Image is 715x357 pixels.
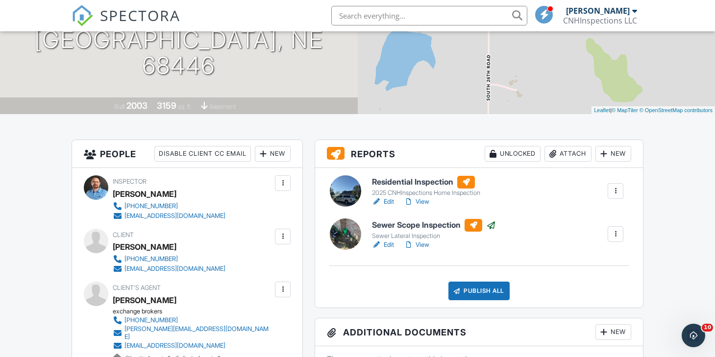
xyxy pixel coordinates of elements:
a: SPECTORA [72,13,180,34]
a: [EMAIL_ADDRESS][DOMAIN_NAME] [113,341,272,351]
a: © OpenStreetMap contributors [640,107,713,113]
iframe: Intercom live chat [682,324,705,347]
div: Attach [544,146,592,162]
input: Search everything... [331,6,527,25]
div: [EMAIL_ADDRESS][DOMAIN_NAME] [124,212,225,220]
div: 2003 [126,100,148,111]
div: Publish All [448,282,510,300]
h6: Sewer Scope Inspection [372,219,496,232]
a: Residential Inspection 2025 CNHInspections Home Inspection [372,176,480,197]
a: © MapTiler [612,107,638,113]
div: [PHONE_NUMBER] [124,255,178,263]
div: [PERSON_NAME] [113,187,176,201]
a: [PERSON_NAME][EMAIL_ADDRESS][DOMAIN_NAME] [113,325,272,341]
h6: Residential Inspection [372,176,480,189]
a: Sewer Scope Inspection Sewer Lateral Inspection [372,219,496,240]
a: [PERSON_NAME] [113,293,176,308]
h1: [STREET_ADDRESS] [GEOGRAPHIC_DATA], NE 68446 [16,1,342,78]
div: New [595,324,631,340]
div: New [595,146,631,162]
span: 10 [702,324,713,332]
span: sq. ft. [178,103,192,110]
a: [PHONE_NUMBER] [113,315,272,325]
img: The Best Home Inspection Software - Spectora [72,5,93,26]
div: exchange brokers [113,308,280,315]
div: [EMAIL_ADDRESS][DOMAIN_NAME] [124,342,225,350]
a: Leaflet [594,107,610,113]
div: 3159 [157,100,176,111]
span: basement [209,103,236,110]
div: [PERSON_NAME] [566,6,630,16]
a: [PHONE_NUMBER] [113,254,225,264]
a: [EMAIL_ADDRESS][DOMAIN_NAME] [113,211,225,221]
h3: Additional Documents [315,318,643,346]
a: [PHONE_NUMBER] [113,201,225,211]
div: New [255,146,291,162]
a: Edit [372,240,394,250]
span: SPECTORA [100,5,180,25]
div: [PERSON_NAME] [113,239,176,254]
div: Sewer Lateral Inspection [372,232,496,240]
div: 2025 CNHInspections Home Inspection [372,189,480,197]
div: [PHONE_NUMBER] [124,202,178,210]
span: Client's Agent [113,284,161,291]
a: [EMAIL_ADDRESS][DOMAIN_NAME] [113,264,225,274]
div: Disable Client CC Email [154,146,251,162]
a: View [404,240,429,250]
div: [PERSON_NAME][EMAIL_ADDRESS][DOMAIN_NAME] [124,325,272,341]
div: | [592,106,715,115]
span: Client [113,231,134,238]
span: Built [114,103,125,110]
h3: People [72,140,302,168]
div: [EMAIL_ADDRESS][DOMAIN_NAME] [124,265,225,273]
h3: Reports [315,140,643,168]
div: Unlocked [485,146,541,162]
div: CNHInspections LLC [563,16,637,25]
a: View [404,197,429,207]
span: Inspector [113,178,147,185]
a: Edit [372,197,394,207]
div: [PHONE_NUMBER] [124,316,178,324]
